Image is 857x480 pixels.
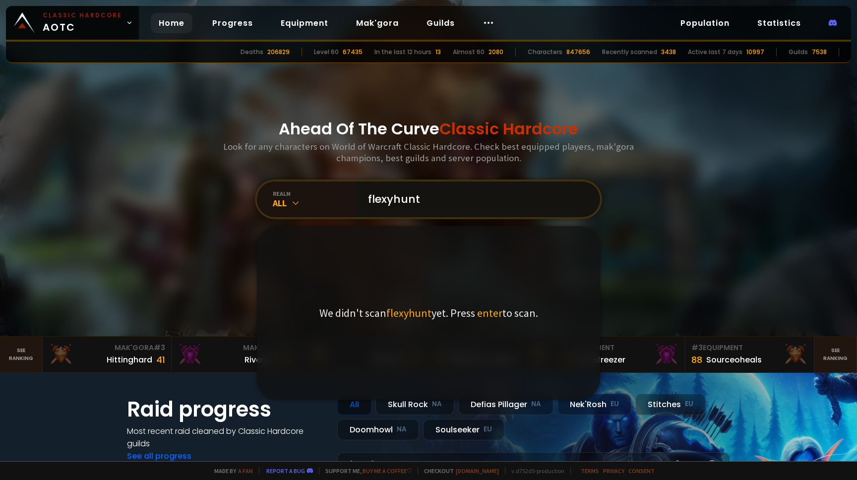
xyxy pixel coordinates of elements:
span: Checkout [418,467,499,475]
div: All [337,394,371,415]
div: realm [273,190,356,197]
div: 7538 [812,48,827,57]
div: 13 [435,48,441,57]
a: #2Equipment88Notafreezer [557,337,685,372]
div: 206829 [267,48,290,57]
div: Notafreezer [578,354,625,366]
div: 67435 [343,48,363,57]
div: Equipment [563,343,679,353]
div: Sourceoheals [706,354,762,366]
small: EU [484,424,492,434]
a: [DATE]zgpetri on godDefias Pillager8 /90 [337,452,730,479]
span: flexyhunt [386,306,431,320]
a: #3Equipment88Sourceoheals [685,337,814,372]
div: All [273,197,356,209]
a: Equipment [273,13,336,33]
div: 847656 [566,48,590,57]
a: Home [151,13,192,33]
a: Seeranking [814,337,857,372]
div: Level 60 [314,48,339,57]
div: Equipment [691,343,807,353]
div: Recently scanned [602,48,657,57]
div: 88 [691,353,702,366]
a: Report a bug [266,467,305,475]
h4: Most recent raid cleaned by Classic Hardcore guilds [127,425,325,450]
a: Guilds [419,13,463,33]
div: Nek'Rosh [557,394,631,415]
a: Mak'gora [348,13,407,33]
small: Classic Hardcore [43,11,122,20]
div: Mak'Gora [49,343,165,353]
div: 41 [156,353,165,366]
a: Population [673,13,737,33]
span: # 3 [691,343,703,353]
a: Mak'Gora#2Rivench100 [172,337,300,372]
div: 3438 [661,48,676,57]
div: In the last 12 hours [374,48,431,57]
span: Classic Hardcore [439,118,578,140]
a: See all progress [127,450,191,462]
small: EU [685,399,693,409]
div: Soulseeker [423,419,504,440]
a: Buy me a coffee [363,467,412,475]
a: Classic HardcoreAOTC [6,6,139,40]
input: Search a character... [362,181,588,217]
div: Characters [528,48,562,57]
small: EU [611,399,619,409]
div: Rivench [245,354,276,366]
a: Privacy [603,467,624,475]
h1: Ahead Of The Curve [279,117,578,141]
a: Progress [204,13,261,33]
a: Mak'Gora#3Hittinghard41 [43,337,171,372]
h3: Look for any characters on World of Warcraft Classic Hardcore. Check best equipped players, mak'g... [219,141,638,164]
div: Guilds [789,48,808,57]
div: Doomhowl [337,419,419,440]
small: NA [531,399,541,409]
div: Mak'Gora [178,343,294,353]
span: Support me, [319,467,412,475]
a: Consent [628,467,655,475]
div: Skull Rock [375,394,454,415]
div: 2080 [489,48,503,57]
span: enter [477,306,502,320]
a: a fan [238,467,253,475]
div: 10997 [746,48,764,57]
div: Active last 7 days [688,48,742,57]
div: Almost 60 [453,48,485,57]
div: Stitches [635,394,706,415]
a: Statistics [749,13,809,33]
div: Deaths [241,48,263,57]
div: Defias Pillager [458,394,553,415]
span: AOTC [43,11,122,35]
a: Terms [581,467,599,475]
h1: Raid progress [127,394,325,425]
span: Made by [208,467,253,475]
small: NA [432,399,442,409]
span: v. d752d5 - production [505,467,564,475]
small: NA [397,424,407,434]
a: [DOMAIN_NAME] [456,467,499,475]
div: Hittinghard [107,354,152,366]
span: # 3 [154,343,165,353]
p: We didn't scan yet. Press to scan. [319,306,538,320]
